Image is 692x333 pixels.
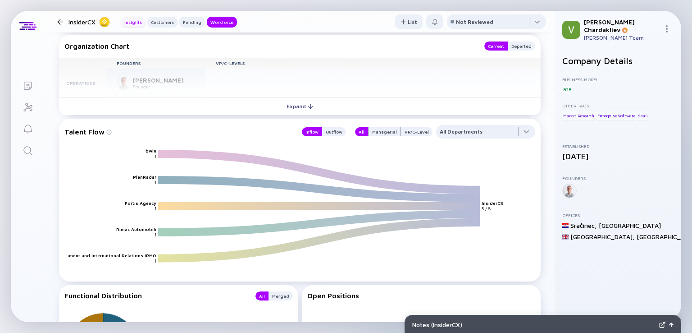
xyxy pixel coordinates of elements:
[302,127,322,136] button: Inflow
[11,74,45,96] a: Lists
[155,180,156,185] text: 1
[395,14,423,29] button: List
[570,233,635,240] div: [GEOGRAPHIC_DATA] ,
[562,234,569,240] img: United Kingdom Flag
[669,323,674,327] img: Open Notes
[562,143,674,149] div: Established
[562,213,674,218] div: Offices
[155,232,156,237] text: 1
[395,15,423,29] div: List
[155,153,156,159] text: 1
[659,322,665,328] img: Expand Notes
[562,152,674,161] div: [DATE]
[179,17,205,28] button: Funding
[155,258,156,264] text: 1
[562,21,580,39] img: Viktor Profile Picture
[281,99,319,113] div: Expand
[570,222,597,229] div: Sračinec ,
[147,17,178,28] button: Customers
[307,291,536,300] div: Open Positions
[179,18,205,27] div: Funding
[596,111,636,120] div: Enterprise Software
[11,139,45,161] a: Search
[133,174,156,180] text: PlanRadar
[125,200,156,206] text: Fortis Agency
[147,18,178,27] div: Customers
[562,85,572,94] div: B2B
[562,111,595,120] div: Market Research
[322,127,346,136] button: Outflow
[637,111,648,120] div: SaaS
[584,18,660,33] div: [PERSON_NAME] Chardakliev
[64,291,246,301] div: Functional Distribution
[456,18,493,25] div: Not Reviewed
[599,222,661,229] div: [GEOGRAPHIC_DATA]
[146,148,156,153] text: bwin
[562,77,674,82] div: Business Model
[483,200,505,206] text: InsiderCX
[508,42,535,51] button: Departed
[64,42,475,51] div: Organization Chart
[11,96,45,117] a: Investor Map
[68,16,110,28] div: InsiderCX
[59,97,541,115] button: Expand
[207,18,237,27] div: Workforce
[11,117,45,139] a: Reminders
[121,18,146,27] div: Insights
[368,127,401,136] button: Managerial
[355,127,368,136] button: All
[155,206,156,211] text: 1
[562,103,674,108] div: Other Tags
[663,25,670,32] img: Menu
[121,17,146,28] button: Insights
[116,227,156,232] text: Rimac Automobili
[412,321,656,328] div: Notes ( InsiderCX )
[584,34,660,41] div: [PERSON_NAME] Team
[562,55,674,66] h2: Company Details
[562,222,569,229] img: Croatia Flag
[401,127,432,136] button: VP/C-Level
[207,17,237,28] button: Workforce
[22,253,156,258] text: Institute for Development and International Relations IRMO
[484,42,508,51] button: Current
[269,291,293,301] button: Merged
[64,125,293,139] div: Talent Flow
[369,127,401,136] div: Managerial
[255,291,269,301] button: All
[483,206,492,211] text: 5 / 8
[562,176,674,181] div: Founders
